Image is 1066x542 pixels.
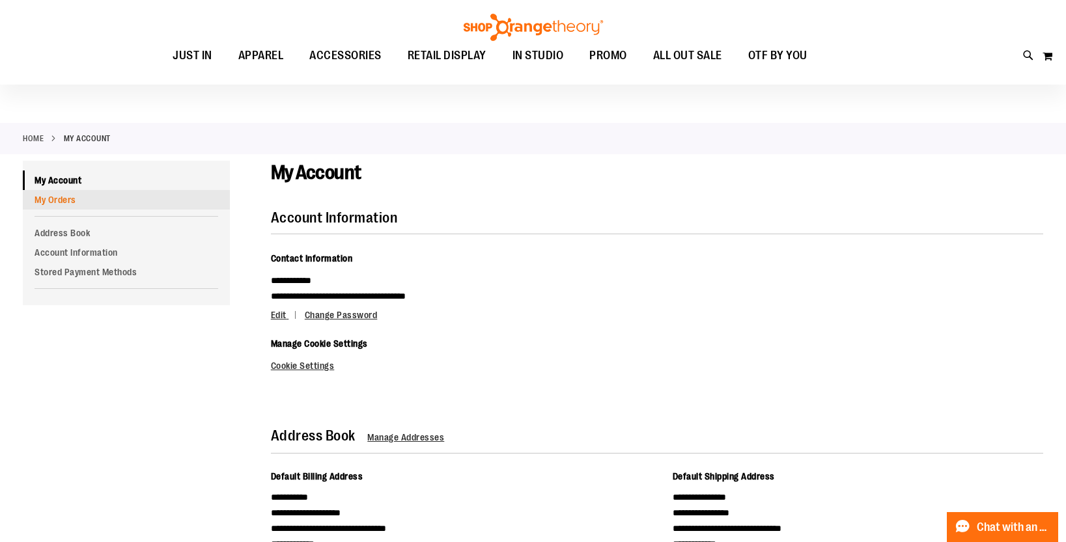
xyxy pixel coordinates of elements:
[271,471,363,481] span: Default Billing Address
[271,427,356,444] strong: Address Book
[977,521,1050,534] span: Chat with an Expert
[23,243,230,262] a: Account Information
[271,210,398,226] strong: Account Information
[23,223,230,243] a: Address Book
[271,253,353,264] span: Contact Information
[748,41,807,70] span: OTF BY YOU
[271,360,335,371] a: Cookie Settings
[653,41,722,70] span: ALL OUT SALE
[589,41,627,70] span: PROMO
[23,170,230,190] a: My Account
[367,432,444,442] a: Manage Addresses
[408,41,486,70] span: RETAIL DISPLAY
[271,310,287,320] span: Edit
[271,161,361,183] span: My Account
[23,190,230,210] a: My Orders
[271,338,368,349] span: Manage Cookie Settings
[462,14,605,41] img: Shop Orangetheory
[673,471,775,481] span: Default Shipping Address
[238,41,284,70] span: APPAREL
[23,133,44,144] a: Home
[309,41,382,70] span: ACCESSORIES
[271,310,303,320] a: Edit
[512,41,564,70] span: IN STUDIO
[173,41,212,70] span: JUST IN
[64,133,111,144] strong: My Account
[23,262,230,282] a: Stored Payment Methods
[305,310,378,320] a: Change Password
[947,512,1059,542] button: Chat with an Expert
